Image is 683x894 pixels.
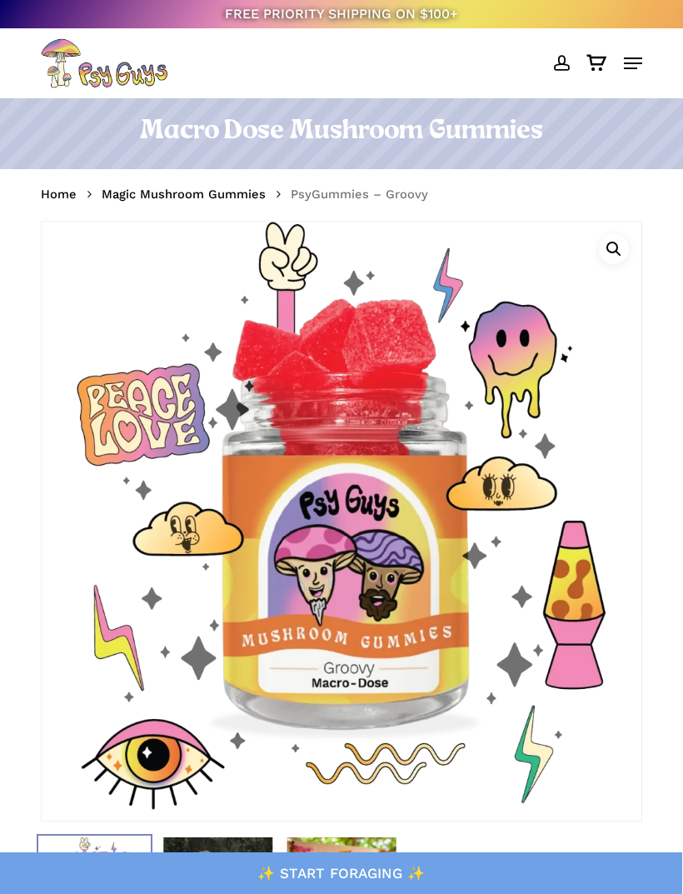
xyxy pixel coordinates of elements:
[102,186,266,202] a: Magic Mushroom Gummies
[599,234,629,264] a: View full-screen image gallery
[41,38,167,88] img: PsyGuys
[578,38,616,88] a: Cart
[41,115,641,152] h1: Macro Dose Mushroom Gummies
[257,865,425,882] span: ✨ Start Foraging ✨
[41,186,77,202] a: Home
[291,187,428,202] span: PsyGummies – Groovy
[624,55,642,72] a: Navigation Menu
